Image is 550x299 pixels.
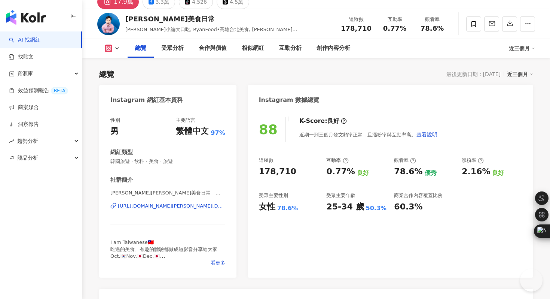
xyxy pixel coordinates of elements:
div: 男 [110,126,119,137]
div: 2.16% [462,166,490,178]
div: Instagram 網紅基本資料 [110,96,183,104]
div: 近三個月 [509,42,535,54]
div: 良好 [327,117,339,125]
div: K-Score : [299,117,347,125]
a: [URL][DOMAIN_NAME][PERSON_NAME][DOMAIN_NAME] [110,203,225,209]
div: 近三個月 [507,69,533,79]
div: 合作與價值 [199,44,227,53]
div: 88 [259,122,278,137]
span: 178,710 [341,24,372,32]
span: 趨勢分析 [17,133,38,149]
span: 競品分析 [17,149,38,166]
div: 主要語言 [176,117,195,124]
img: KOL Avatar [97,13,120,35]
div: 總覽 [135,44,146,53]
div: 互動率 [326,157,348,164]
div: 性別 [110,117,120,124]
div: 良好 [492,169,504,177]
iframe: Help Scout Beacon - Open [520,269,543,292]
div: 女性 [259,201,275,213]
div: 相似網紅 [242,44,264,53]
span: 看更多 [211,260,225,266]
div: 78.6% [277,204,298,212]
span: [PERSON_NAME]小編大口吃, RyanFood•高雄台北美食, [PERSON_NAME][DOMAIN_NAME] [125,27,297,40]
div: 60.3% [394,201,422,213]
div: 受眾分析 [161,44,184,53]
a: searchAI 找網紅 [9,36,40,44]
span: 97% [211,129,225,137]
span: 0.77% [383,25,406,32]
div: [URL][DOMAIN_NAME][PERSON_NAME][DOMAIN_NAME] [118,203,225,209]
div: 178,710 [259,166,296,178]
div: Instagram 數據總覽 [259,96,320,104]
a: 效益預測報告BETA [9,87,68,94]
span: 78.6% [421,25,444,32]
div: 受眾主要性別 [259,192,288,199]
span: 資源庫 [17,65,33,82]
div: 互動率 [381,16,409,23]
a: 洞察報告 [9,121,39,128]
div: 追蹤數 [341,16,372,23]
div: 網紅類型 [110,148,133,156]
div: 近期一到三個月發文頻率正常，且漲粉率與互動率高。 [299,127,438,142]
div: 良好 [357,169,369,177]
div: 觀看率 [418,16,446,23]
div: 觀看率 [394,157,416,164]
span: 查看說明 [416,132,437,138]
span: rise [9,139,14,144]
span: I am Taiwanese🇹🇼 吃過的美食、有趣的體驗都做成短影音分享給大家 Oct.🇰🇷Nov.🇯🇵Dec.🇯🇵 ✉️Line:@091vgbmrㅤㅤㅤㅤㅤㅤㅤㅤㅤㅤ 📥Mail:[EMAI... [110,239,217,272]
div: 漲粉率 [462,157,484,164]
a: 找貼文 [9,53,34,61]
div: 0.77% [326,166,355,178]
div: 最後更新日期：[DATE] [446,71,501,77]
div: 受眾主要年齡 [326,192,355,199]
button: 查看說明 [416,127,438,142]
div: 繁體中文 [176,126,209,137]
span: [PERSON_NAME][PERSON_NAME]美食日常｜日韓旅遊 美食 住宿開箱 | [PERSON_NAME][DOMAIN_NAME] [110,190,225,196]
div: 互動分析 [279,44,302,53]
div: 優秀 [425,169,437,177]
img: logo [6,10,46,25]
div: 創作內容分析 [317,44,350,53]
div: 商業合作內容覆蓋比例 [394,192,443,199]
div: 總覽 [99,69,114,79]
div: 社群簡介 [110,176,133,184]
div: 25-34 歲 [326,201,364,213]
div: 78.6% [394,166,422,178]
div: 50.3% [366,204,387,212]
div: [PERSON_NAME]美食日常 [125,14,333,24]
div: 追蹤數 [259,157,274,164]
span: 韓國旅遊 · 飲料 · 美食 · 旅遊 [110,158,225,165]
a: 商案媒合 [9,104,39,111]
